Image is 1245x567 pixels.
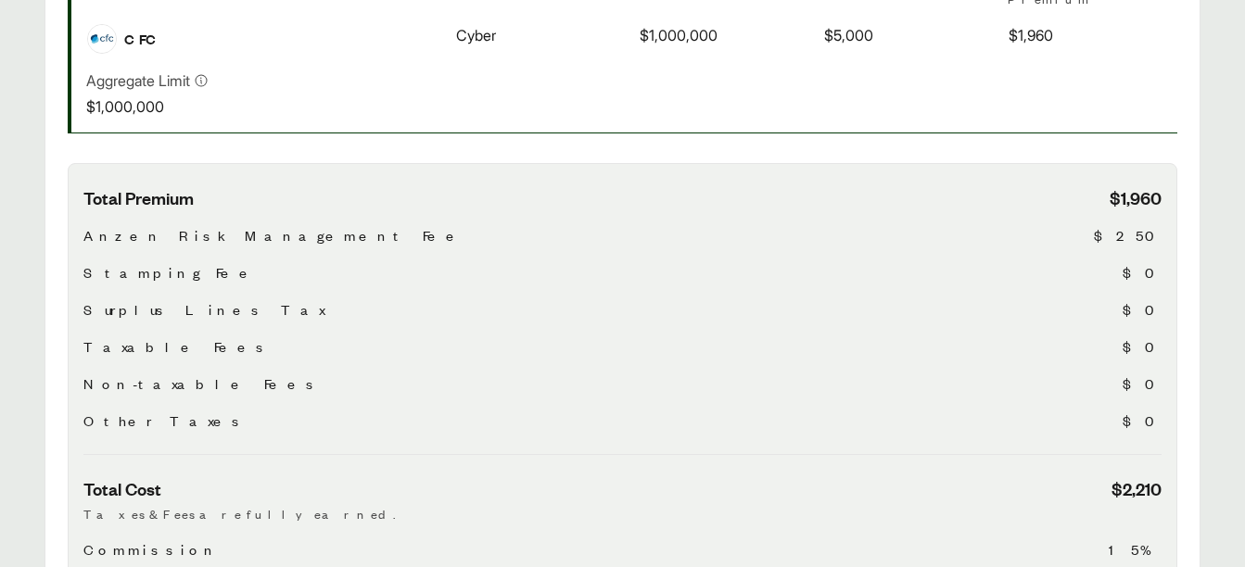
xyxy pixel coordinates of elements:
[1123,298,1162,321] span: $0
[86,69,190,92] p: Aggregate Limit
[83,298,324,321] span: Surplus Lines Tax
[83,504,1162,523] p: Taxes & Fees are fully earned.
[1123,335,1162,358] span: $0
[124,28,160,50] span: CFC
[83,409,247,432] span: Other Taxes
[1009,24,1053,46] span: $1,960
[83,186,194,209] span: Total Premium
[83,261,258,283] span: Stamping Fee
[1123,372,1162,395] span: $0
[824,24,873,46] span: $5,000
[1112,477,1162,500] span: $2,210
[1109,538,1162,561] span: 15%
[83,224,464,246] span: Anzen Risk Management Fee
[456,24,496,46] span: Cyber
[1110,186,1162,209] span: $1,960
[1123,261,1162,283] span: $0
[83,477,161,500] span: Total Cost
[1123,409,1162,432] span: $0
[640,24,718,46] span: $1,000,000
[88,25,116,53] img: CFC logo
[83,538,220,561] span: Commission
[83,335,271,358] span: Taxable Fees
[1094,224,1162,246] span: $250
[83,372,321,395] span: Non-taxable Fees
[86,95,209,118] p: $1,000,000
